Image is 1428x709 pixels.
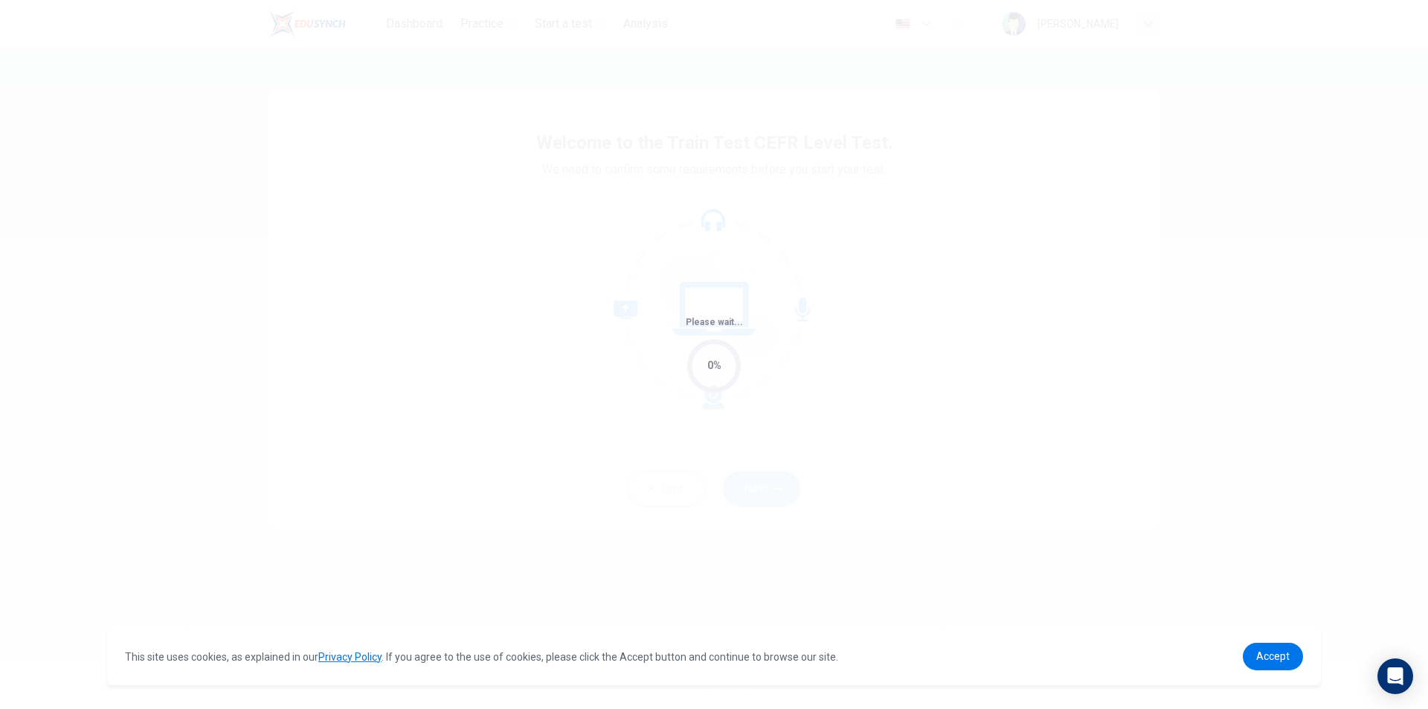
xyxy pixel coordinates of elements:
[125,651,838,663] span: This site uses cookies, as explained in our . If you agree to the use of cookies, please click th...
[318,651,382,663] a: Privacy Policy
[686,317,743,327] span: Please wait...
[707,357,721,374] div: 0%
[1377,658,1413,694] div: Open Intercom Messenger
[1256,650,1290,662] span: Accept
[1243,643,1303,670] a: dismiss cookie message
[107,628,1321,685] div: cookieconsent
